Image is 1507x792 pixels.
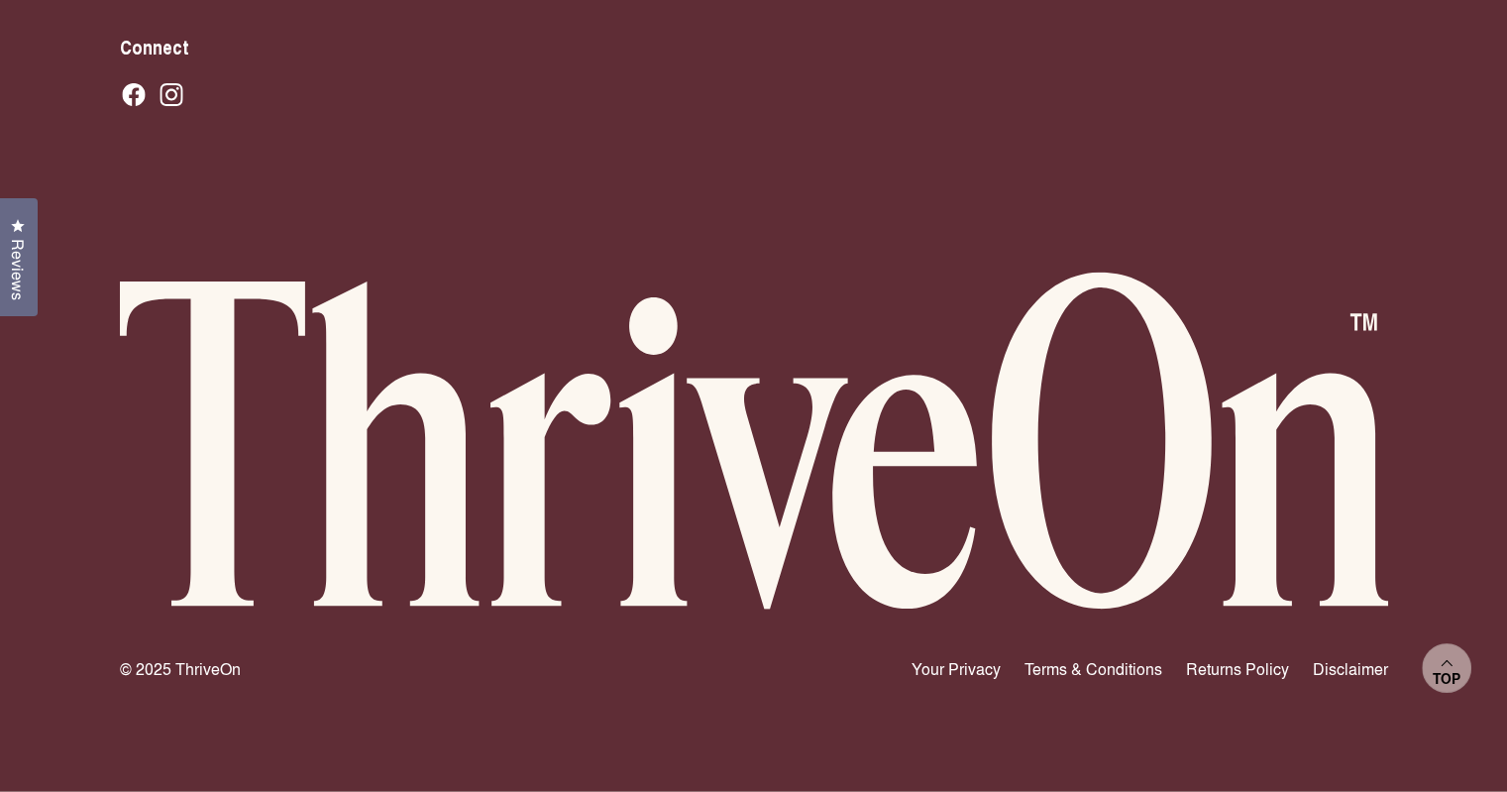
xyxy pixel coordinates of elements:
p: © 2025 ThriveOn [120,657,241,681]
a: Your Privacy [912,657,1001,681]
span: Top [1433,670,1460,688]
h2: Connect [120,33,529,60]
a: Terms & Conditions [1024,657,1162,681]
span: Reviews [5,239,31,300]
a: Returns Policy [1186,657,1289,681]
a: Disclaimer [1313,657,1388,681]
